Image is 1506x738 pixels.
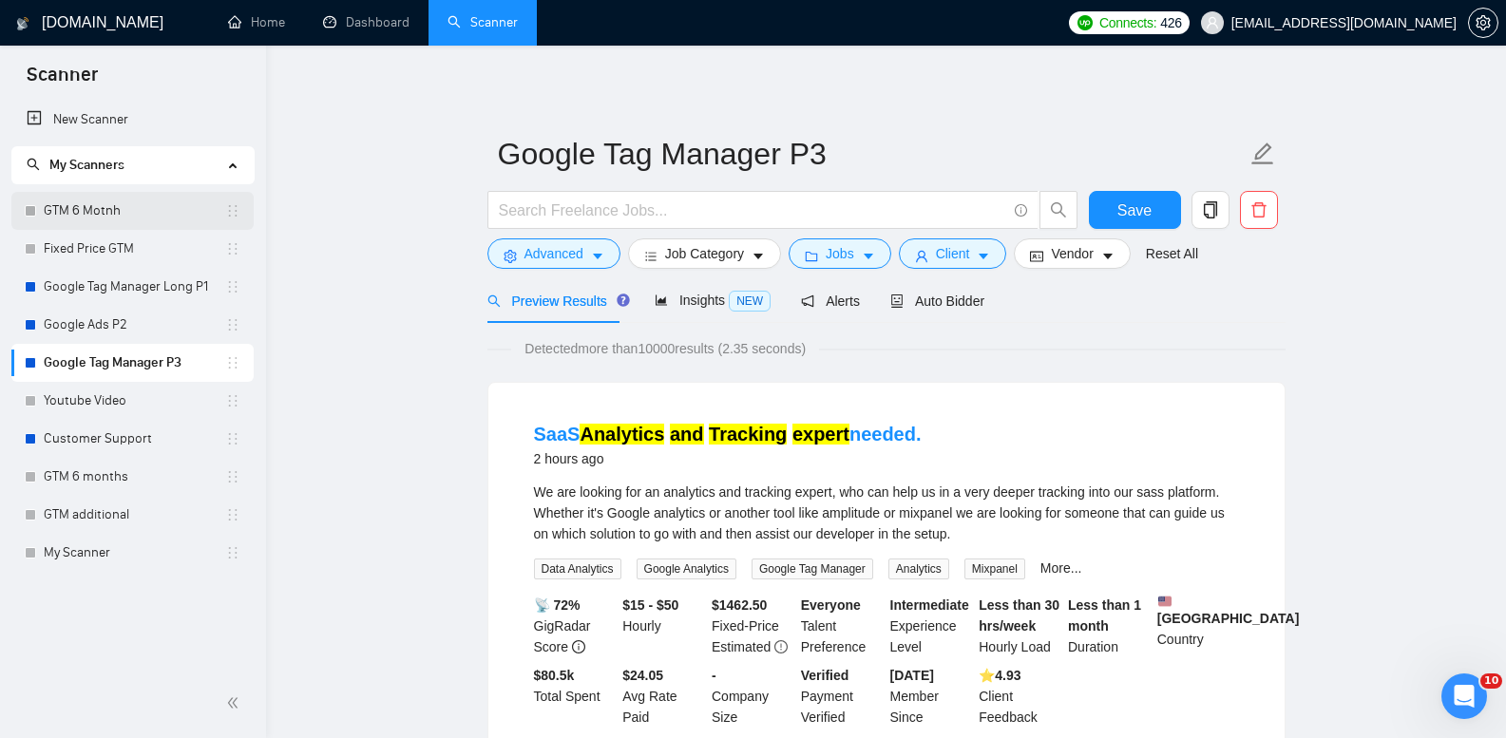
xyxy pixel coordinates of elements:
div: Member Since [886,665,976,728]
span: Estimated [712,639,771,654]
b: 📡 72% [534,597,581,613]
img: upwork-logo.png [1077,15,1093,30]
span: folder [805,249,818,263]
img: 🇺🇸 [1158,595,1172,608]
a: dashboardDashboard [323,14,410,30]
button: delete [1240,191,1278,229]
li: Google Tag Manager Long P1 [11,268,254,306]
span: caret-down [977,249,990,263]
li: GTM additional [11,496,254,534]
span: Advanced [524,243,583,264]
mark: Analytics [580,424,664,445]
div: 2 hours ago [534,447,922,470]
span: caret-down [591,249,604,263]
b: [GEOGRAPHIC_DATA] [1157,595,1300,626]
li: Google Ads P2 [11,306,254,344]
div: Fixed-Price [708,595,797,657]
li: GTM 6 Motnh [11,192,254,230]
input: Scanner name... [498,130,1247,178]
b: $15 - $50 [622,597,678,613]
li: Customer Support [11,420,254,458]
span: user [1206,16,1219,29]
span: caret-down [752,249,765,263]
a: Youtube Video [44,382,225,420]
a: Customer Support [44,420,225,458]
span: holder [225,431,240,446]
span: info-circle [1015,204,1027,217]
span: area-chart [655,293,668,307]
span: caret-down [1101,249,1115,263]
span: search [27,158,40,171]
a: GTM 6 Motnh [44,192,225,230]
div: Client Feedback [975,665,1064,728]
span: Auto Bidder [890,293,984,309]
span: exclamation-circle [774,640,788,653]
div: Country [1153,595,1243,657]
b: Less than 1 month [1068,597,1141,634]
a: Google Ads P2 [44,306,225,344]
span: Client [936,243,970,264]
span: Save [1117,199,1152,222]
b: Verified [801,668,849,683]
mark: expert [792,424,849,445]
span: My Scanners [27,157,124,173]
span: setting [504,249,517,263]
span: holder [225,469,240,484]
span: copy [1192,201,1229,218]
span: idcard [1030,249,1043,263]
li: Fixed Price GTM [11,230,254,268]
button: Save [1089,191,1181,229]
span: robot [890,294,904,308]
div: GigRadar Score [530,595,620,657]
button: setting [1468,8,1498,38]
span: Data Analytics [534,558,621,579]
li: New Scanner [11,101,254,139]
b: Intermediate [890,597,969,613]
span: Analytics [888,558,949,579]
b: [DATE] [890,668,934,683]
div: Tooltip anchor [615,292,632,309]
a: searchScanner [448,14,518,30]
span: Google Tag Manager [752,558,873,579]
button: search [1039,191,1077,229]
span: Detected more than 10000 results (2.35 seconds) [511,338,819,359]
a: My Scanner [44,534,225,572]
button: folderJobscaret-down [789,238,891,269]
span: holder [225,507,240,522]
button: settingAdvancedcaret-down [487,238,620,269]
a: Reset All [1146,243,1198,264]
div: Experience Level [886,595,976,657]
a: GTM 6 months [44,458,225,496]
a: Google Tag Manager Long P1 [44,268,225,306]
span: Job Category [665,243,744,264]
li: Google Tag Manager P3 [11,344,254,382]
a: Fixed Price GTM [44,230,225,268]
span: Alerts [801,293,860,309]
div: Company Size [708,665,797,728]
span: Mixpanel [964,558,1025,579]
span: caret-down [862,249,875,263]
span: Jobs [826,243,854,264]
span: user [915,249,928,263]
span: Connects: [1099,12,1156,33]
b: Less than 30 hrs/week [979,597,1059,634]
a: Google Tag Manager P3 [44,344,225,382]
div: Avg Rate Paid [619,665,708,728]
b: $ 80.5k [534,668,575,683]
a: homeHome [228,14,285,30]
img: logo [16,9,29,39]
input: Search Freelance Jobs... [499,199,1006,222]
button: idcardVendorcaret-down [1014,238,1130,269]
div: Duration [1064,595,1153,657]
span: search [487,294,501,308]
span: Insights [655,293,771,308]
a: SaaSAnalytics and Tracking expertneeded. [534,424,922,445]
span: bars [644,249,658,263]
iframe: Intercom live chat [1441,673,1487,719]
span: double-left [226,693,245,712]
span: NEW [729,291,771,312]
span: search [1040,201,1077,218]
span: holder [225,317,240,332]
a: New Scanner [27,101,238,139]
button: copy [1191,191,1230,229]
